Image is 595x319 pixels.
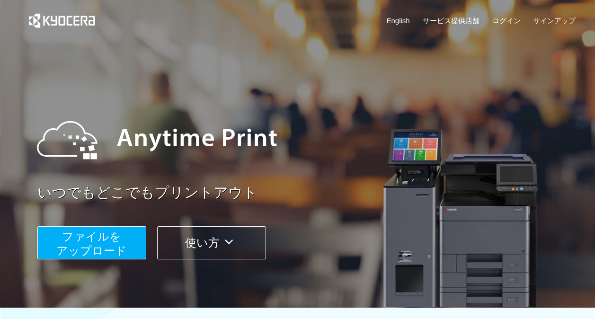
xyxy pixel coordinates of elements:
[423,16,480,26] a: サービス提供店舗
[387,16,410,26] a: English
[533,16,576,26] a: サインアップ
[157,226,266,259] button: 使い方
[492,16,521,26] a: ログイン
[37,183,582,203] a: いつでもどこでもプリントアウト
[37,226,146,259] button: ファイルを​​アップロード
[56,230,127,257] span: ファイルを ​​アップロード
